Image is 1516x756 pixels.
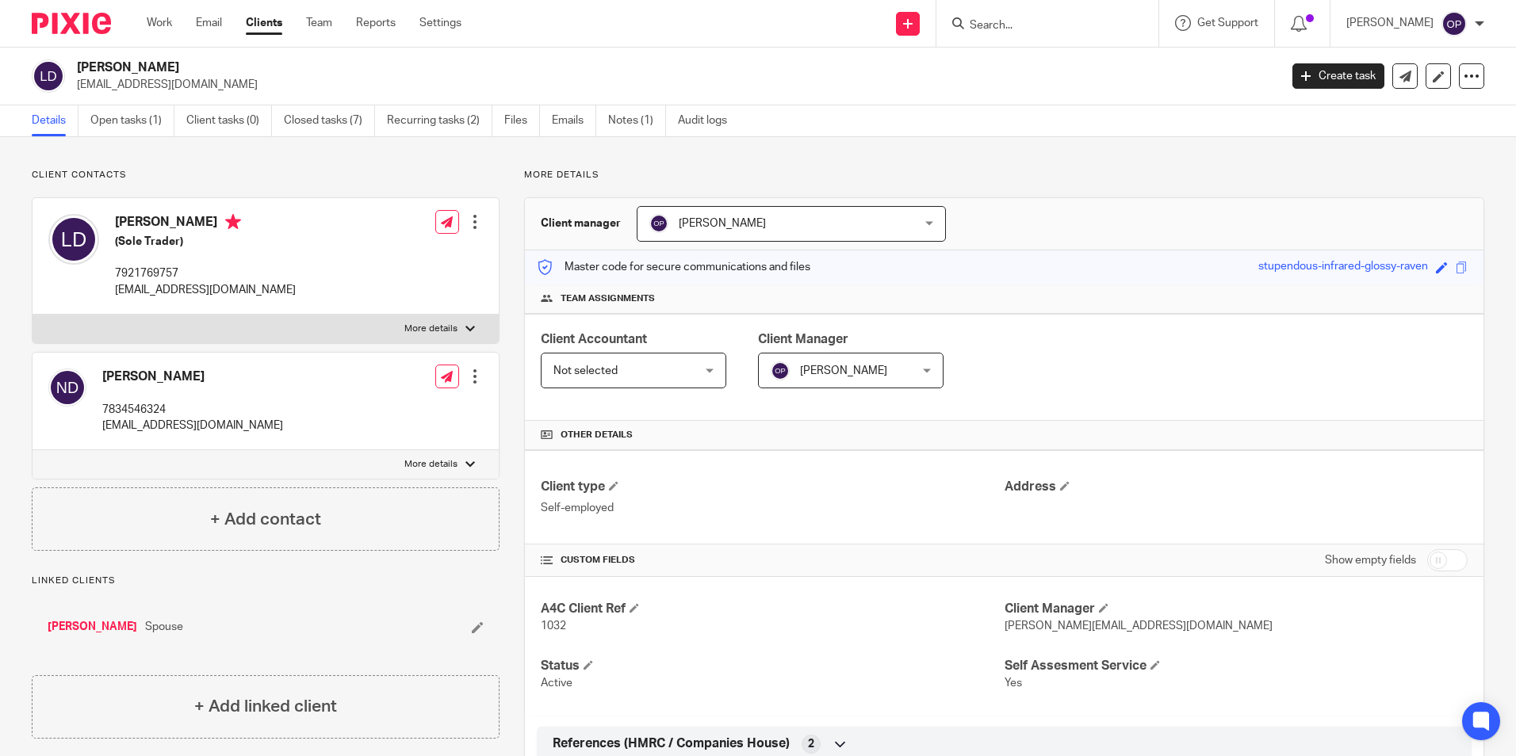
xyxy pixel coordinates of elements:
span: Active [541,678,572,689]
p: [PERSON_NAME] [1346,15,1434,31]
h4: Client Manager [1005,601,1468,617]
a: Clients [246,15,282,31]
a: Email [196,15,222,31]
h4: Self Assesment Service [1005,658,1468,674]
h4: [PERSON_NAME] [102,368,283,385]
h4: A4C Client Ref [541,601,1004,617]
img: Pixie [32,13,111,34]
a: Client tasks (0) [186,105,272,136]
span: 2 [808,736,814,752]
span: [PERSON_NAME][EMAIL_ADDRESS][DOMAIN_NAME] [1005,620,1273,632]
span: [PERSON_NAME] [679,218,766,229]
label: Show empty fields [1325,552,1416,568]
p: More details [404,458,457,471]
p: [EMAIL_ADDRESS][DOMAIN_NAME] [102,418,283,433]
h2: [PERSON_NAME] [77,59,1030,76]
p: Master code for secure communications and files [537,259,810,275]
p: 7834546324 [102,402,283,418]
img: svg%3E [48,368,86,407]
span: Team assignments [561,292,655,305]
h4: + Add contact [210,507,321,532]
p: Linked clients [32,575,500,587]
a: Emails [552,105,596,136]
span: Spouse [145,619,183,635]
span: Yes [1005,678,1022,689]
a: Team [306,15,332,31]
h4: Status [541,658,1004,674]
a: Details [32,105,78,136]
div: stupendous-infrared-glossy-raven [1258,258,1428,277]
a: Open tasks (1) [90,105,174,136]
p: [EMAIL_ADDRESS][DOMAIN_NAME] [77,77,1269,93]
span: Not selected [553,365,618,376]
a: Reports [356,15,396,31]
img: svg%3E [32,59,65,93]
a: Work [147,15,172,31]
span: References (HMRC / Companies House) [553,735,790,752]
a: Notes (1) [608,105,666,136]
p: More details [524,169,1484,181]
p: [EMAIL_ADDRESS][DOMAIN_NAME] [115,282,296,298]
h4: Client type [541,479,1004,495]
img: svg%3E [771,361,790,380]
h5: (Sole Trader) [115,234,296,250]
img: svg%3E [48,214,99,265]
a: Create task [1292,63,1384,89]
p: 7921769757 [115,265,296,281]
a: Settings [419,15,461,31]
h4: + Add linked client [194,694,337,719]
p: More details [404,323,457,335]
a: Audit logs [678,105,739,136]
a: Closed tasks (7) [284,105,375,136]
a: [PERSON_NAME] [48,619,137,635]
img: svg%3E [649,214,668,233]
a: Files [504,105,540,136]
span: Client Accountant [541,333,647,346]
p: Client contacts [32,169,500,181]
img: svg%3E [1441,11,1467,36]
span: Client Manager [758,333,848,346]
p: Self-employed [541,500,1004,516]
span: 1032 [541,620,566,632]
h4: CUSTOM FIELDS [541,554,1004,567]
span: [PERSON_NAME] [800,365,887,376]
h4: Address [1005,479,1468,495]
a: Recurring tasks (2) [387,105,492,136]
span: Other details [561,429,633,441]
span: Get Support [1197,17,1258,29]
h4: [PERSON_NAME] [115,214,296,234]
h3: Client manager [541,216,621,231]
input: Search [968,19,1111,33]
i: Primary [225,214,241,230]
